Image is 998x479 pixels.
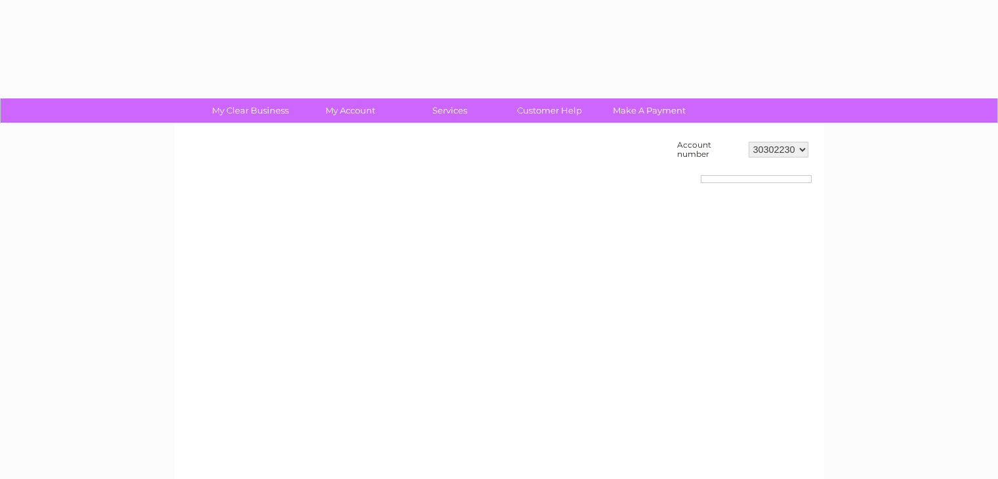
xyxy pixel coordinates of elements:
a: My Account [296,98,404,123]
a: Customer Help [495,98,604,123]
a: Services [396,98,504,123]
a: Make A Payment [595,98,703,123]
td: Account number [674,137,745,162]
a: My Clear Business [196,98,304,123]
